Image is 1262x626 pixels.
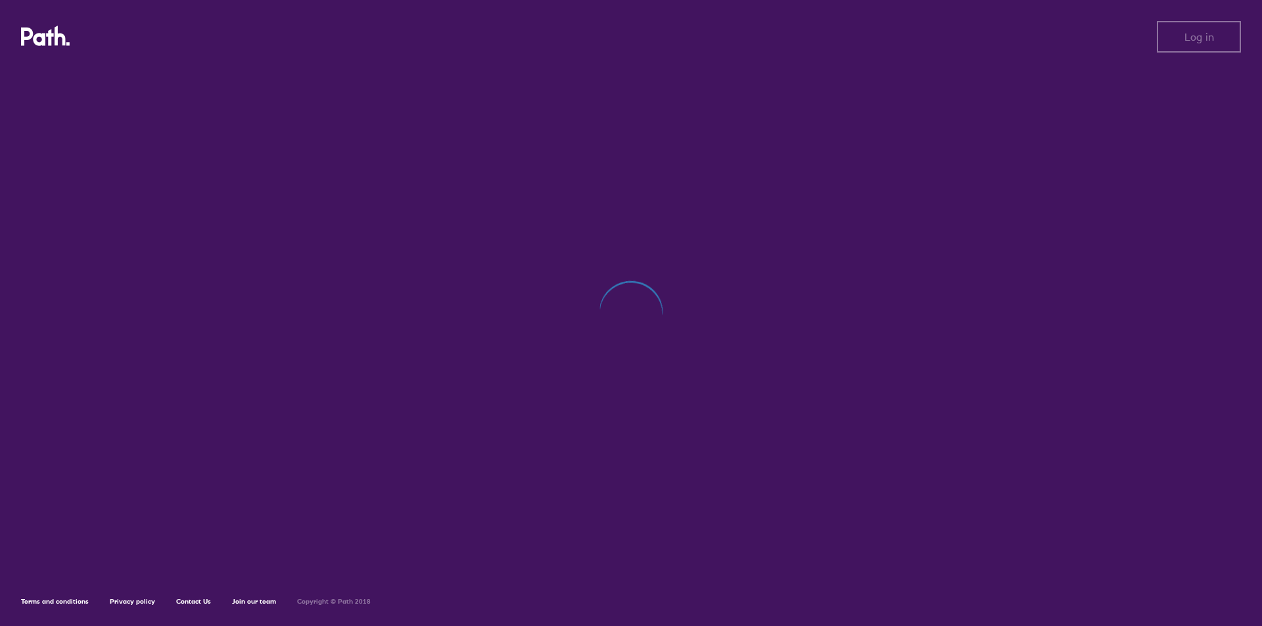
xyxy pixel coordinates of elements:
[1157,21,1241,53] button: Log in
[1184,31,1214,43] span: Log in
[232,597,276,606] a: Join our team
[176,597,211,606] a: Contact Us
[21,597,89,606] a: Terms and conditions
[297,598,371,606] h6: Copyright © Path 2018
[110,597,155,606] a: Privacy policy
